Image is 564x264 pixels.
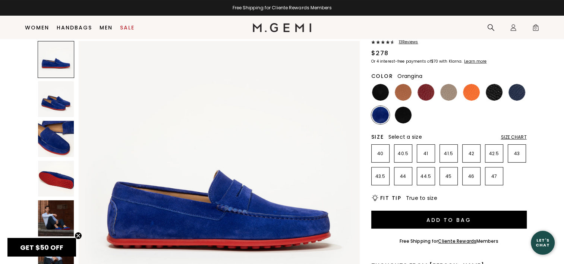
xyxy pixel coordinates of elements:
[400,238,498,244] div: Free Shipping for Members
[38,200,74,236] img: The Pastoso Uomo
[397,72,422,80] span: Orangina
[417,173,435,179] p: 44.5
[394,151,412,157] p: 40.5
[371,49,389,58] div: $278
[431,59,438,64] klarna-placement-style-amount: $70
[380,195,401,201] h2: Fit Tip
[57,25,92,31] a: Handbags
[371,73,393,79] h2: Color
[406,194,437,202] span: True to size
[371,40,527,46] a: 13Reviews
[418,84,434,101] img: Bordeaux
[120,25,135,31] a: Sale
[75,232,82,239] button: Close teaser
[25,25,49,31] a: Women
[463,151,480,157] p: 42
[485,151,503,157] p: 42.5
[253,23,311,32] img: M.Gemi
[372,107,389,123] img: Cobalt Blue
[371,134,384,140] h2: Size
[508,84,525,101] img: Navy
[501,134,527,140] div: Size Chart
[440,84,457,101] img: Light Mushroom
[38,121,74,157] img: The Pastoso Uomo
[508,151,526,157] p: 43
[532,25,539,33] span: 0
[371,211,527,229] button: Add to Bag
[440,173,457,179] p: 45
[372,173,389,179] p: 43.5
[438,238,476,244] a: Cliente Rewards
[100,25,113,31] a: Men
[395,84,412,101] img: Saddle
[7,238,76,257] div: GET $50 OFFClose teaser
[531,238,555,247] div: Let's Chat
[463,59,486,64] a: Learn more
[38,81,74,117] img: The Pastoso Uomo
[463,173,480,179] p: 46
[20,243,63,252] span: GET $50 OFF
[372,84,389,101] img: Black
[439,59,463,64] klarna-placement-style-body: with Klarna
[417,151,435,157] p: 41
[486,84,502,101] img: Black
[485,173,503,179] p: 47
[394,40,418,44] span: 13 Review s
[372,151,389,157] p: 40
[371,59,431,64] klarna-placement-style-body: Or 4 interest-free payments of
[388,133,422,141] span: Select a size
[394,173,412,179] p: 44
[463,84,480,101] img: Orangina
[38,161,74,197] img: The Pastoso Uomo
[440,151,457,157] p: 41.5
[395,107,412,123] img: Black Suede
